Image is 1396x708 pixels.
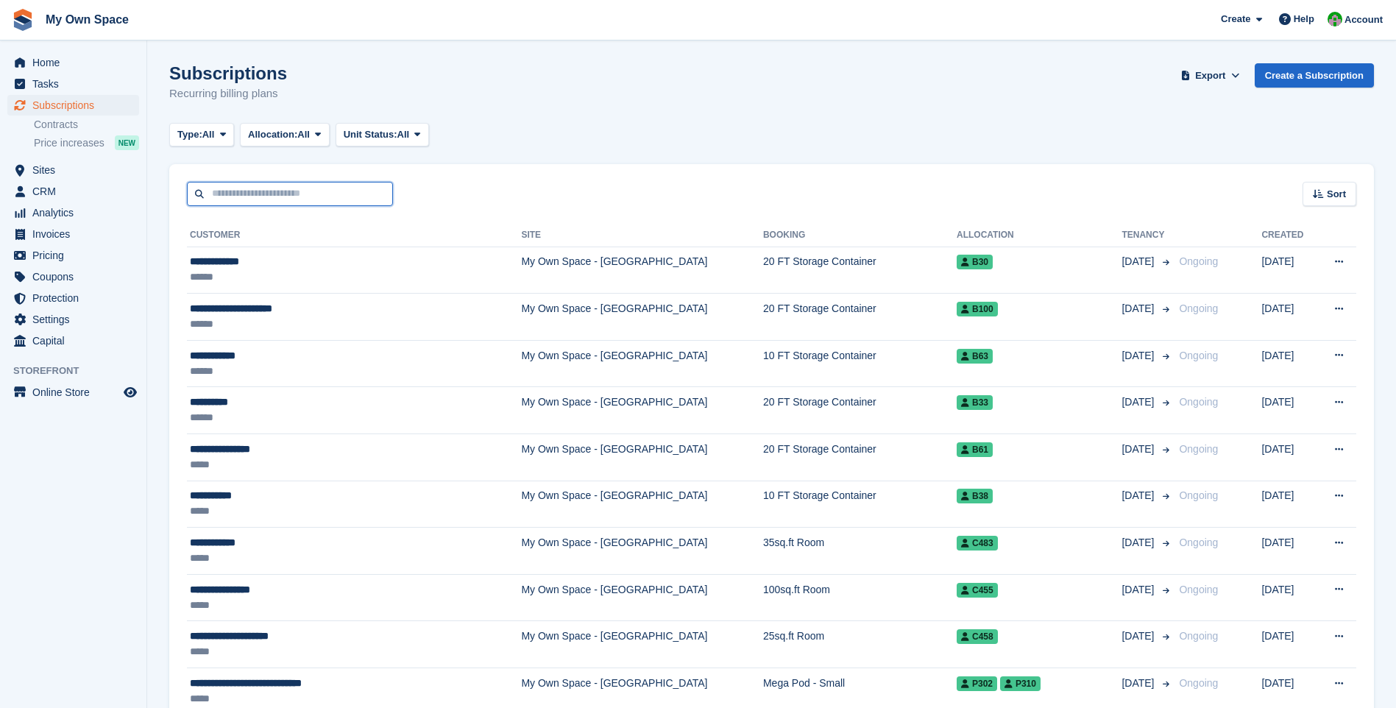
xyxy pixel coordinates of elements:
[7,74,139,94] a: menu
[187,224,521,247] th: Customer
[1261,247,1316,294] td: [DATE]
[336,123,429,147] button: Unit Status: All
[32,309,121,330] span: Settings
[957,629,998,644] span: C458
[169,123,234,147] button: Type: All
[957,536,998,551] span: C483
[1178,63,1243,88] button: Export
[1179,489,1218,501] span: Ongoing
[397,127,410,142] span: All
[169,85,287,102] p: Recurring billing plans
[344,127,397,142] span: Unit Status:
[7,266,139,287] a: menu
[1261,574,1316,621] td: [DATE]
[1000,676,1041,691] span: P310
[1179,396,1218,408] span: Ongoing
[1122,535,1157,551] span: [DATE]
[1261,434,1316,481] td: [DATE]
[521,528,763,575] td: My Own Space - [GEOGRAPHIC_DATA]
[7,52,139,73] a: menu
[763,434,957,481] td: 20 FT Storage Container
[1122,224,1173,247] th: Tenancy
[521,434,763,481] td: My Own Space - [GEOGRAPHIC_DATA]
[240,123,330,147] button: Allocation: All
[1179,350,1218,361] span: Ongoing
[1261,294,1316,341] td: [DATE]
[957,676,997,691] span: P302
[957,583,998,598] span: C455
[521,294,763,341] td: My Own Space - [GEOGRAPHIC_DATA]
[34,135,139,151] a: Price increases NEW
[32,330,121,351] span: Capital
[1179,630,1218,642] span: Ongoing
[763,340,957,387] td: 10 FT Storage Container
[13,364,146,378] span: Storefront
[957,349,993,364] span: B63
[32,288,121,308] span: Protection
[32,382,121,403] span: Online Store
[32,160,121,180] span: Sites
[1261,621,1316,668] td: [DATE]
[1122,348,1157,364] span: [DATE]
[521,621,763,668] td: My Own Space - [GEOGRAPHIC_DATA]
[7,95,139,116] a: menu
[763,481,957,528] td: 10 FT Storage Container
[32,266,121,287] span: Coupons
[1195,68,1225,83] span: Export
[521,340,763,387] td: My Own Space - [GEOGRAPHIC_DATA]
[1122,676,1157,691] span: [DATE]
[1122,442,1157,457] span: [DATE]
[1122,254,1157,269] span: [DATE]
[1122,629,1157,644] span: [DATE]
[1122,488,1157,503] span: [DATE]
[1179,443,1218,455] span: Ongoing
[169,63,287,83] h1: Subscriptions
[1328,12,1342,26] img: Paula Harris
[32,224,121,244] span: Invoices
[32,52,121,73] span: Home
[763,621,957,668] td: 25sq.ft Room
[115,135,139,150] div: NEW
[957,395,993,410] span: B33
[297,127,310,142] span: All
[1261,224,1316,247] th: Created
[1261,387,1316,434] td: [DATE]
[32,245,121,266] span: Pricing
[202,127,215,142] span: All
[521,247,763,294] td: My Own Space - [GEOGRAPHIC_DATA]
[34,136,104,150] span: Price increases
[1179,677,1218,689] span: Ongoing
[957,302,998,316] span: B100
[1122,394,1157,410] span: [DATE]
[763,387,957,434] td: 20 FT Storage Container
[32,74,121,94] span: Tasks
[177,127,202,142] span: Type:
[34,118,139,132] a: Contracts
[1122,582,1157,598] span: [DATE]
[1255,63,1374,88] a: Create a Subscription
[521,481,763,528] td: My Own Space - [GEOGRAPHIC_DATA]
[121,383,139,401] a: Preview store
[32,95,121,116] span: Subscriptions
[1327,187,1346,202] span: Sort
[763,224,957,247] th: Booking
[1344,13,1383,27] span: Account
[1261,340,1316,387] td: [DATE]
[7,309,139,330] a: menu
[763,247,957,294] td: 20 FT Storage Container
[1179,302,1218,314] span: Ongoing
[7,160,139,180] a: menu
[957,224,1122,247] th: Allocation
[763,294,957,341] td: 20 FT Storage Container
[7,224,139,244] a: menu
[957,489,993,503] span: B38
[7,288,139,308] a: menu
[1294,12,1314,26] span: Help
[248,127,297,142] span: Allocation:
[1221,12,1250,26] span: Create
[12,9,34,31] img: stora-icon-8386f47178a22dfd0bd8f6a31ec36ba5ce8667c1dd55bd0f319d3a0aa187defe.svg
[32,181,121,202] span: CRM
[521,387,763,434] td: My Own Space - [GEOGRAPHIC_DATA]
[521,224,763,247] th: Site
[7,245,139,266] a: menu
